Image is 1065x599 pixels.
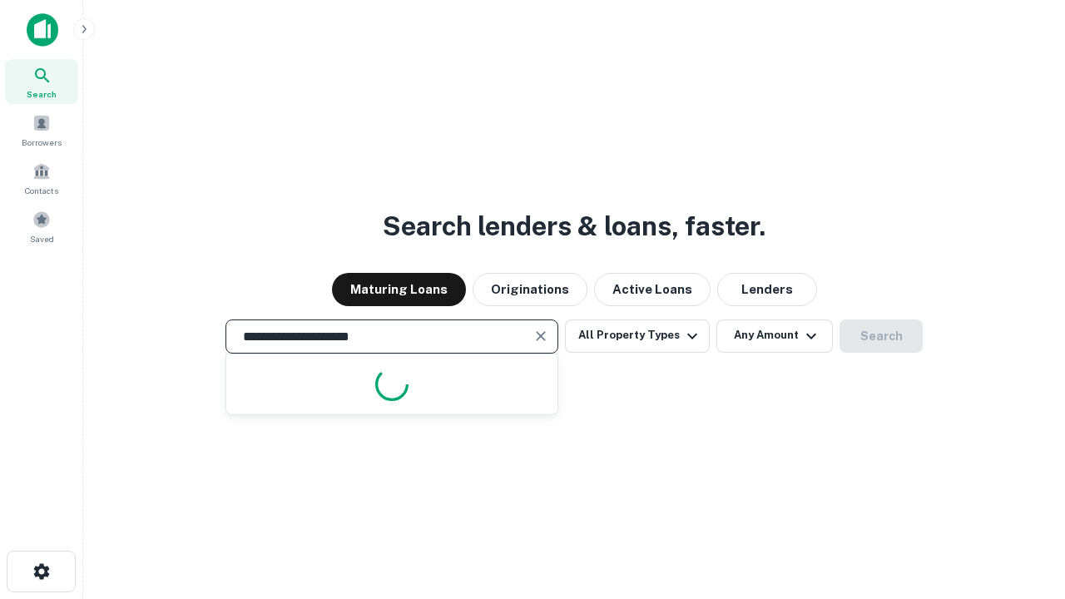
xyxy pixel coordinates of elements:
[473,273,587,306] button: Originations
[594,273,711,306] button: Active Loans
[717,273,817,306] button: Lenders
[27,87,57,101] span: Search
[5,107,78,152] a: Borrowers
[5,156,78,200] a: Contacts
[27,13,58,47] img: capitalize-icon.png
[332,273,466,306] button: Maturing Loans
[5,59,78,104] a: Search
[30,232,54,245] span: Saved
[982,466,1065,546] iframe: Chat Widget
[5,204,78,249] a: Saved
[529,324,552,348] button: Clear
[22,136,62,149] span: Borrowers
[383,206,765,246] h3: Search lenders & loans, faster.
[25,184,58,197] span: Contacts
[565,319,710,353] button: All Property Types
[716,319,833,353] button: Any Amount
